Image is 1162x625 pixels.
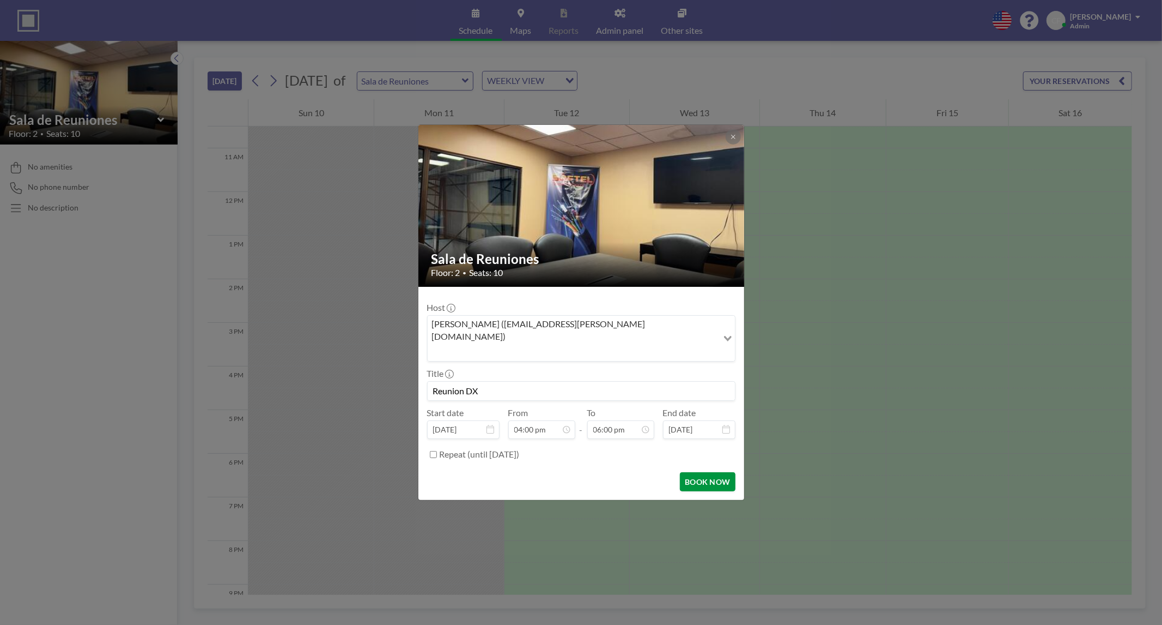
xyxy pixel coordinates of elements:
[440,449,520,460] label: Repeat (until [DATE])
[680,472,735,491] button: BOOK NOW
[428,316,735,361] div: Search for option
[427,302,454,313] label: Host
[587,407,596,418] label: To
[427,407,464,418] label: Start date
[463,269,467,277] span: •
[428,382,735,400] input: Carlo's reservation
[431,251,732,267] h2: Sala de Reuniones
[418,83,745,328] img: 537.jpeg
[431,267,460,278] span: Floor: 2
[427,368,453,379] label: Title
[470,267,503,278] span: Seats: 10
[430,318,716,342] span: [PERSON_NAME] ([EMAIL_ADDRESS][PERSON_NAME][DOMAIN_NAME])
[663,407,696,418] label: End date
[508,407,528,418] label: From
[429,345,717,359] input: Search for option
[580,411,583,435] span: -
